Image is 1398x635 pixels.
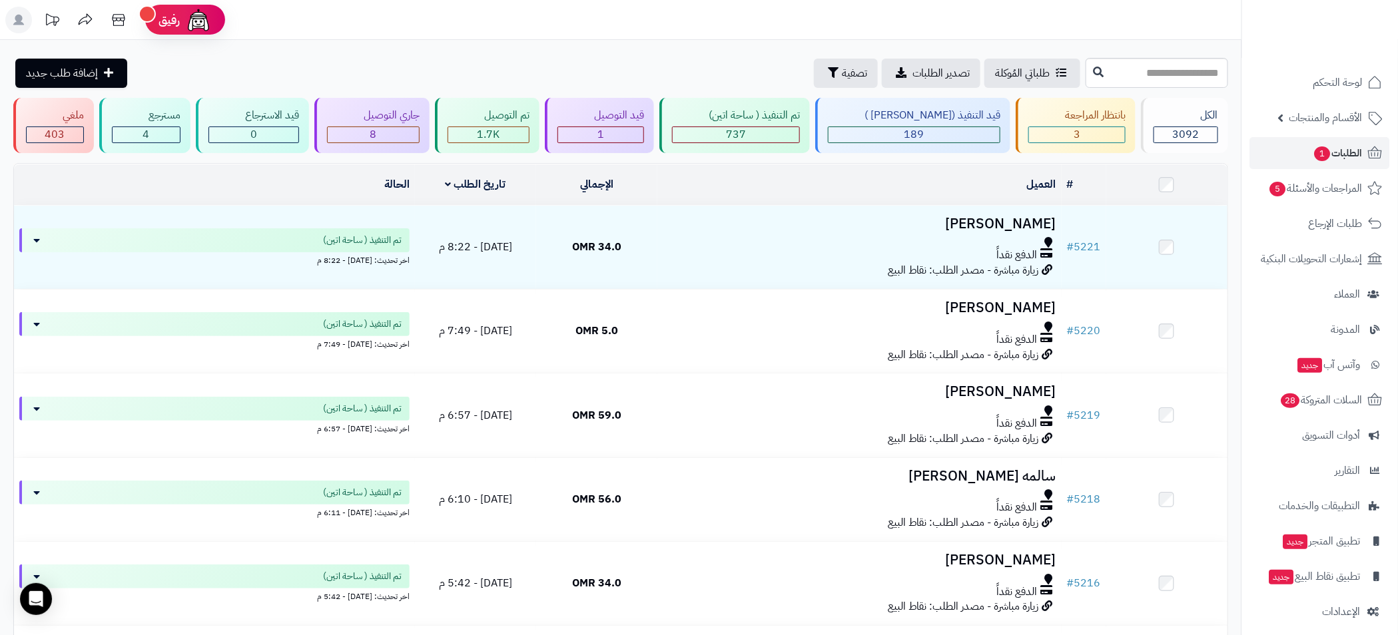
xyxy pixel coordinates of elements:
a: أدوات التسويق [1250,419,1390,451]
a: لوحة التحكم [1250,67,1390,99]
span: تم التنفيذ ( ساحة اتين) [323,570,402,583]
span: جديد [1269,570,1294,584]
span: لوحة التحكم [1313,73,1363,92]
span: المراجعات والأسئلة [1269,179,1363,198]
a: طلباتي المُوكلة [984,59,1080,88]
a: وآتس آبجديد [1250,349,1390,381]
div: ملغي [26,108,84,123]
span: زيارة مباشرة - مصدر الطلب: نقاط البيع [888,347,1039,363]
a: مسترجع 4 [97,98,193,153]
span: تطبيق نقاط البيع [1268,567,1361,586]
div: جاري التوصيل [327,108,420,123]
div: 737 [673,127,799,142]
span: تم التنفيذ ( ساحة اتين) [323,317,402,331]
span: الإعدادات [1323,602,1361,621]
div: قيد الاسترجاع [208,108,299,123]
span: تطبيق المتجر [1282,532,1361,550]
span: إضافة طلب جديد [26,65,98,81]
span: [DATE] - 6:57 م [439,407,512,423]
a: تصدير الطلبات [882,59,980,88]
h3: [PERSON_NAME] [663,216,1056,232]
span: زيارة مباشرة - مصدر الطلب: نقاط البيع [888,262,1039,278]
a: بانتظار المراجعة 3 [1013,98,1138,153]
div: اخر تحديث: [DATE] - 5:42 م [19,588,410,602]
span: 5.0 OMR [575,323,618,339]
h3: [PERSON_NAME] [663,300,1056,316]
a: الإعدادات [1250,596,1390,628]
span: 4 [143,126,150,142]
a: قيد التوصيل 1 [542,98,657,153]
span: 0 [250,126,257,142]
span: 34.0 OMR [572,239,621,255]
div: 3 [1029,127,1125,142]
div: اخر تحديث: [DATE] - 8:22 م [19,252,410,266]
span: الدفع نقداً [997,332,1038,347]
span: أدوات التسويق [1303,426,1361,445]
span: تم التنفيذ ( ساحة اتين) [323,402,402,415]
a: قيد الاسترجاع 0 [193,98,312,153]
a: التقارير [1250,455,1390,487]
div: 403 [27,127,83,142]
a: #5216 [1067,575,1101,591]
span: [DATE] - 7:49 م [439,323,512,339]
img: logo-2.png [1307,36,1385,64]
a: #5219 [1067,407,1101,423]
span: تم التنفيذ ( ساحة اتين) [323,234,402,247]
span: الطلبات [1313,144,1363,162]
span: 3092 [1173,126,1200,142]
div: Open Intercom Messenger [20,583,52,615]
a: الحالة [384,176,410,192]
span: زيارة مباشرة - مصدر الطلب: نقاط البيع [888,515,1039,530]
a: تطبيق المتجرجديد [1250,525,1390,557]
div: الكل [1154,108,1218,123]
div: 0 [209,127,298,142]
span: العملاء [1335,285,1361,304]
a: #5218 [1067,491,1101,507]
a: تم التوصيل 1.7K [432,98,542,153]
span: السلات المتروكة [1280,391,1363,409]
h3: [PERSON_NAME] [663,552,1056,568]
div: 189 [829,127,1000,142]
h3: سالمه [PERSON_NAME] [663,469,1056,484]
span: رفيق [159,12,180,28]
div: مسترجع [112,108,180,123]
span: 34.0 OMR [572,575,621,591]
span: 403 [45,126,65,142]
span: 59.0 OMR [572,407,621,423]
span: 5 [1270,182,1286,196]
button: تصفية [814,59,878,88]
a: المدونة [1250,314,1390,345]
a: #5221 [1067,239,1101,255]
div: 4 [113,127,180,142]
span: # [1067,239,1074,255]
span: طلباتي المُوكلة [995,65,1050,81]
div: تم التنفيذ ( ساحة اتين) [672,108,800,123]
a: تاريخ الطلب [446,176,506,192]
span: 56.0 OMR [572,491,621,507]
span: الدفع نقداً [997,500,1038,515]
span: # [1067,323,1074,339]
span: جديد [1298,358,1323,373]
a: العميل [1027,176,1056,192]
span: جديد [1283,534,1308,549]
a: العملاء [1250,278,1390,310]
div: قيد التنفيذ ([PERSON_NAME] ) [828,108,1000,123]
a: المراجعات والأسئلة5 [1250,172,1390,204]
span: # [1067,575,1074,591]
span: إشعارات التحويلات البنكية [1261,250,1363,268]
div: 1747 [448,127,529,142]
span: زيارة مباشرة - مصدر الطلب: نقاط البيع [888,431,1039,447]
div: قيد التوصيل [557,108,644,123]
span: وآتس آب [1297,355,1361,374]
span: 28 [1281,393,1300,408]
a: ملغي 403 [11,98,97,153]
div: 8 [328,127,419,142]
span: [DATE] - 6:10 م [439,491,512,507]
div: اخر تحديث: [DATE] - 7:49 م [19,336,410,350]
span: طلبات الإرجاع [1309,214,1363,233]
span: زيارة مباشرة - مصدر الطلب: نقاط البيع [888,598,1039,614]
span: 189 [904,126,924,142]
span: الأقسام والمنتجات [1289,108,1363,127]
span: المدونة [1331,320,1361,339]
span: الدفع نقداً [997,584,1038,600]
